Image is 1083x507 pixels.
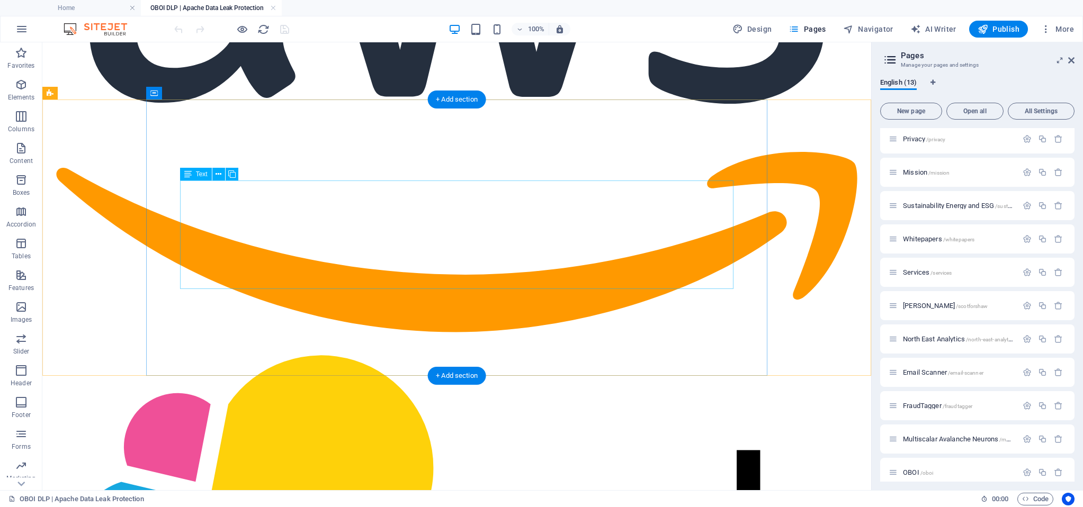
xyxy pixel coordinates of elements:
span: 00 00 [992,493,1008,505]
span: Click to open page [903,302,988,310]
div: OBOI/oboi [900,469,1017,476]
span: All Settings [1013,108,1070,114]
span: : [999,495,1001,503]
button: Code [1017,493,1053,505]
div: Duplicate [1038,401,1047,410]
span: /privacy [926,137,945,142]
i: Reload page [257,23,270,35]
h2: Pages [901,51,1075,60]
div: FraudTagger/fraudtagger [900,402,1017,409]
span: Design [732,24,772,34]
span: /north-east-analytics [966,337,1015,342]
div: Duplicate [1038,134,1047,143]
span: Text [196,171,208,177]
span: More [1041,24,1074,34]
span: English (13) [880,76,917,91]
button: Navigator [839,21,898,38]
div: Duplicate [1038,334,1047,343]
div: Settings [1023,168,1032,177]
span: New page [885,108,937,114]
button: Usercentrics [1062,493,1075,505]
span: /mission [928,170,950,176]
span: Code [1022,493,1049,505]
span: Click to open page [903,202,1057,210]
div: Duplicate [1038,268,1047,277]
div: Settings [1023,401,1032,410]
div: Duplicate [1038,168,1047,177]
h6: 100% [527,23,544,35]
button: All Settings [1008,103,1075,120]
div: + Add section [427,90,486,108]
div: Remove [1054,134,1063,143]
div: North East Analytics/north-east-analytics [900,336,1017,342]
div: Settings [1023,434,1032,443]
button: Publish [969,21,1028,38]
div: Duplicate [1038,234,1047,243]
span: /email-scanner [948,370,983,376]
div: Settings [1023,334,1032,343]
div: Settings [1023,134,1032,143]
div: Multiscalar Avalanche Neurons/multiscalar-avalanche-neurons [900,436,1017,442]
button: AI Writer [906,21,961,38]
span: Click to open page [903,402,972,410]
span: Click to open page [903,168,950,176]
p: Forms [12,442,31,451]
div: Settings [1023,201,1032,210]
h4: OBOI DLP | Apache Data Leak Protection [141,2,282,14]
span: Click to open page [903,135,945,143]
span: /sustainability-energy-esg [995,203,1057,209]
div: Remove [1054,468,1063,477]
img: Editor Logo [61,23,140,35]
p: Images [11,315,32,324]
div: Remove [1054,234,1063,243]
div: Settings [1023,268,1032,277]
span: Click to open page [903,435,1075,443]
button: Pages [784,21,830,38]
p: Features [8,284,34,292]
p: Columns [8,125,34,133]
div: + Add section [427,367,486,385]
h3: Manage your pages and settings [901,60,1053,70]
span: Click to open page [903,335,1015,343]
p: Elements [8,93,35,102]
button: Click here to leave preview mode and continue editing [236,23,248,35]
span: /scotforshaw [956,303,988,309]
div: Privacy/privacy [900,135,1017,142]
span: /fraudtagger [943,403,973,409]
div: Remove [1054,434,1063,443]
button: 100% [512,23,549,35]
div: Remove [1054,168,1063,177]
div: Settings [1023,301,1032,310]
p: Slider [13,347,30,356]
span: /multiscalar-avalanche-neurons [999,437,1075,442]
p: Content [10,157,33,165]
div: Duplicate [1038,468,1047,477]
div: Remove [1054,368,1063,377]
div: Services/services [900,269,1017,276]
div: Duplicate [1038,201,1047,210]
span: Open all [951,108,999,114]
p: Tables [12,252,31,260]
div: Remove [1054,334,1063,343]
span: Click to open page [903,468,933,476]
div: Duplicate [1038,368,1047,377]
div: Settings [1023,234,1032,243]
span: AI Writer [910,24,956,34]
div: Duplicate [1038,434,1047,443]
div: Remove [1054,401,1063,410]
p: Marketing [6,474,35,483]
span: Publish [978,24,1019,34]
div: Remove [1054,201,1063,210]
div: Design (Ctrl+Alt+Y) [728,21,776,38]
span: Click to open page [903,235,974,243]
div: Sustainability Energy and ESG/sustainability-energy-esg [900,202,1017,209]
div: Remove [1054,268,1063,277]
a: Click to cancel selection. Double-click to open Pages [8,493,144,505]
div: Settings [1023,468,1032,477]
div: Email Scanner/email-scanner [900,369,1017,376]
button: Design [728,21,776,38]
span: Click to open page [903,368,983,376]
div: Settings [1023,368,1032,377]
span: Pages [789,24,826,34]
div: Language Tabs [880,78,1075,98]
